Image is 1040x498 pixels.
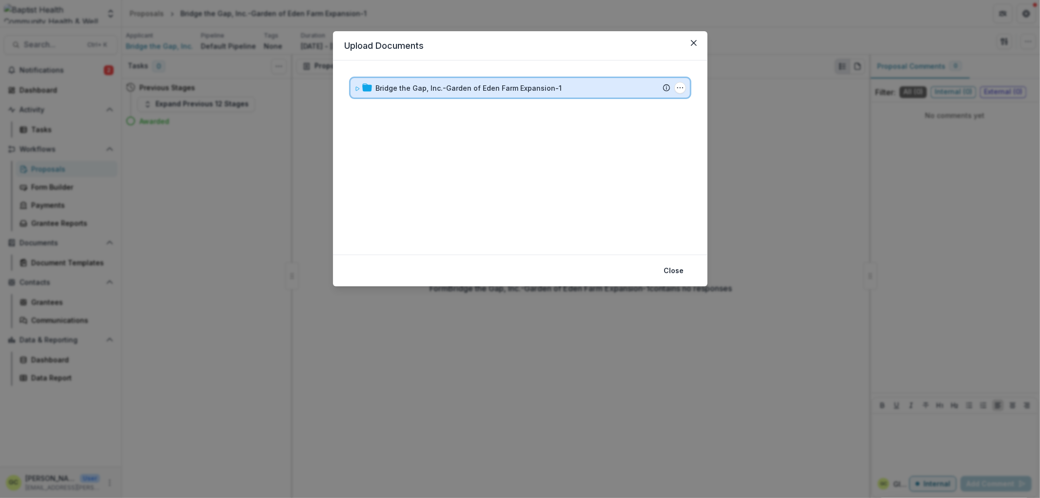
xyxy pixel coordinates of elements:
[376,83,562,93] div: Bridge the Gap, Inc.-Garden of Eden Farm Expansion-1
[686,35,702,51] button: Close
[333,31,707,60] header: Upload Documents
[658,263,690,279] button: Close
[674,82,686,94] button: Bridge the Gap, Inc.-Garden of Eden Farm Expansion-1 Options
[351,78,690,98] div: Bridge the Gap, Inc.-Garden of Eden Farm Expansion-1Bridge the Gap, Inc.-Garden of Eden Farm Expa...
